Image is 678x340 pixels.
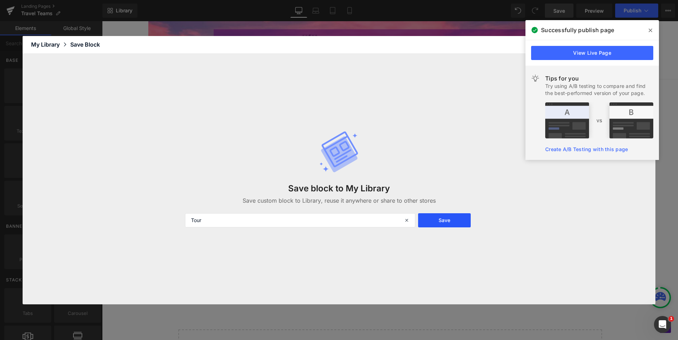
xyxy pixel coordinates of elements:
[545,102,653,138] img: tip.png
[225,183,453,193] h3: Save block to My Library
[225,196,453,205] p: Save custom block to Library, reuse it anywhere or share to other stores
[545,146,628,152] a: Create A/B Testing with this page
[218,19,358,37] b: ACES Assessment
[70,40,100,49] div: Save Block
[545,74,653,83] div: Tips for you
[250,85,327,107] a: REGISTER NOW
[531,46,653,60] a: View Live Page
[541,26,614,34] span: Successfully publish page
[224,229,352,249] strong: TOURNAMENTS
[185,213,415,227] input: Enter your custom Block name
[545,83,653,97] div: Try using A/B testing to compare and find the best-performed version of your page.
[668,316,674,322] span: 1
[31,40,70,49] div: My Library
[654,316,671,333] iframe: Intercom live chat
[418,213,471,227] button: Save
[531,74,540,83] img: light.svg
[117,54,459,64] p: we'll coordinate a time for evaluation
[117,43,459,54] p: Please Register for a Group Assessment and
